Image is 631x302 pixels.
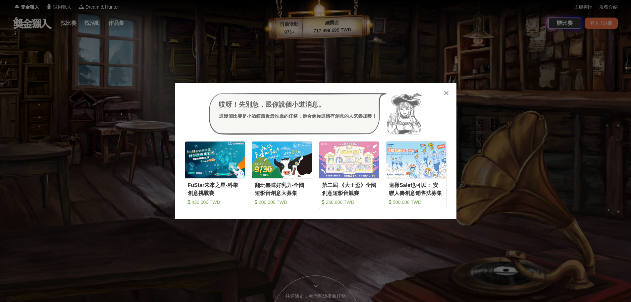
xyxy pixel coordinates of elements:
a: Cover Image第二屆 《大王盃》全國創意短影音競賽 250,000 TWD [319,141,380,209]
div: 這樣Sale也可以： 安聯人壽創意銷售法募集 [389,181,444,196]
div: FuStar未來之星-科學創意挑戰賽 [188,181,242,196]
div: 200,000 TWD [255,199,309,206]
a: Cover ImageFuStar未來之星-科學創意挑戰賽 430,000 TWD [185,141,245,209]
img: Cover Image [319,142,379,178]
img: Cover Image [185,142,245,178]
img: Avatar [387,93,422,135]
div: 500,000 TWD [389,199,444,206]
div: 250,000 TWD [322,199,377,206]
div: 翻玩臺味好乳力-全國短影音創意大募集 [255,181,309,196]
img: Cover Image [386,142,446,178]
div: 這幾個比賽是小酒館最近最推薦的任務，適合像你這樣有創意的人來參加噢！ [219,113,377,120]
div: 430,000 TWD [188,199,242,206]
img: Cover Image [252,142,312,178]
div: 哎呀！先別急，跟你說個小道消息。 [219,99,377,109]
div: 第二屆 《大王盃》全國創意短影音競賽 [322,181,377,196]
a: Cover Image翻玩臺味好乳力-全國短影音創意大募集 200,000 TWD [252,141,312,209]
a: Cover Image這樣Sale也可以： 安聯人壽創意銷售法募集 500,000 TWD [386,141,447,209]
